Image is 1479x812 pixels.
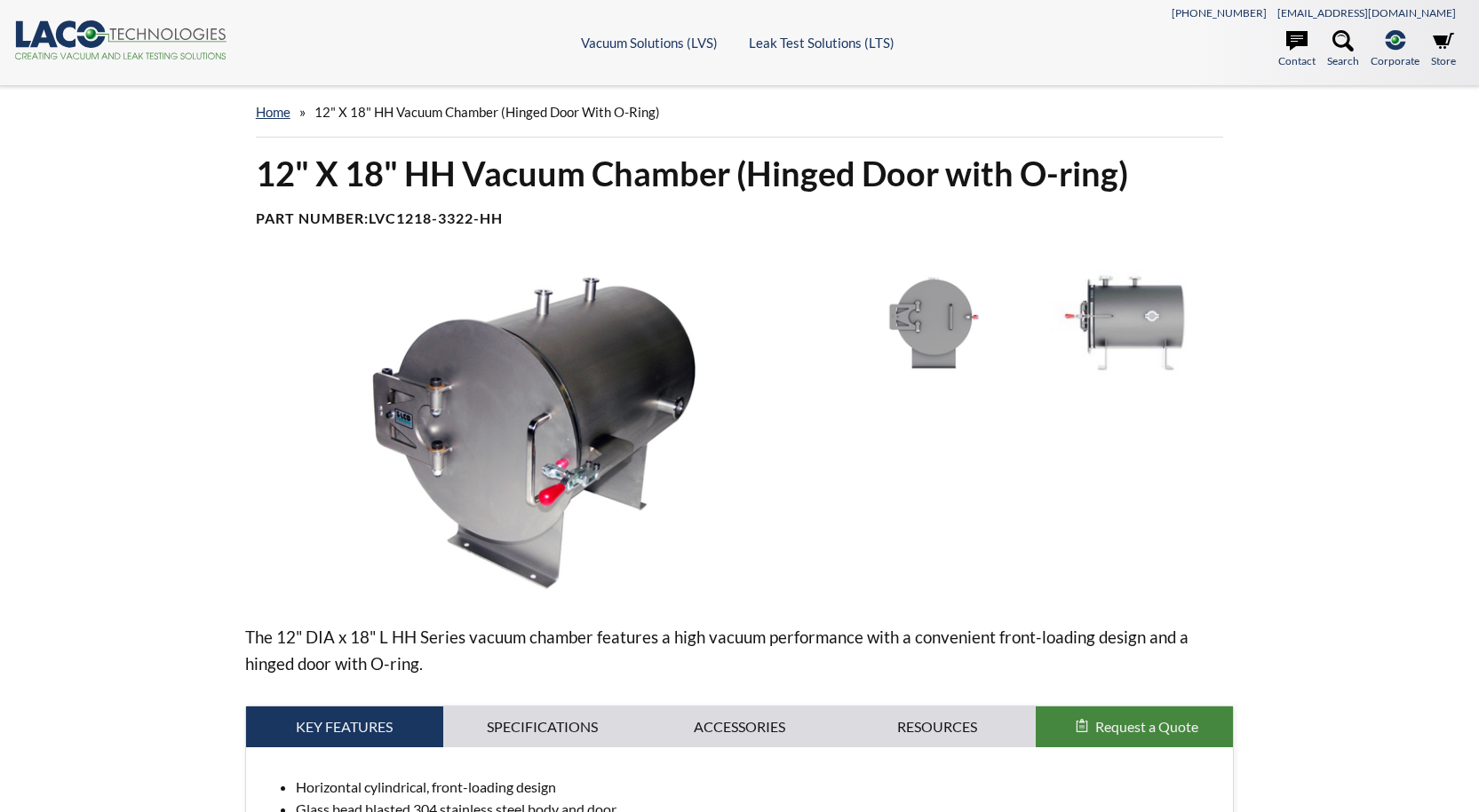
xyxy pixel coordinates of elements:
a: Contact [1278,30,1316,69]
a: [PHONE_NUMBER] [1172,6,1267,20]
a: Specifications [443,706,640,747]
a: Key Features [246,706,443,747]
img: LVC1218-3322-HH, angled view [245,271,824,595]
p: The 12" DIA x 18" L HH Series vacuum chamber features a high vacuum performance with a convenient... [245,624,1235,677]
h4: Part Number: [256,209,1224,228]
a: Resources [839,706,1036,747]
img: LVC1218-3322-HH Vacuum Chamber, front view [839,271,1028,376]
h1: 12" X 18" HH Vacuum Chamber (Hinged Door with O-ring) [256,152,1224,195]
a: Leak Test Solutions (LTS) [749,35,895,51]
a: [EMAIL_ADDRESS][DOMAIN_NAME] [1277,6,1456,20]
span: Corporate [1371,52,1419,69]
img: LVC1218-3322-HH Vaccum Chamber, side view [1037,271,1226,376]
a: Search [1327,30,1359,69]
a: Store [1431,30,1456,69]
li: Horizontal cylindrical, front-loading design [296,776,1220,799]
button: Request a Quote [1036,706,1233,747]
a: Vacuum Solutions (LVS) [581,35,718,51]
a: Accessories [640,706,838,747]
a: home [256,104,290,120]
div: » [256,87,1224,138]
b: LVC1218-3322-HH [369,209,503,226]
span: 12" X 18" HH Vacuum Chamber (Hinged Door with O-ring) [314,104,660,120]
span: Request a Quote [1095,718,1198,735]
